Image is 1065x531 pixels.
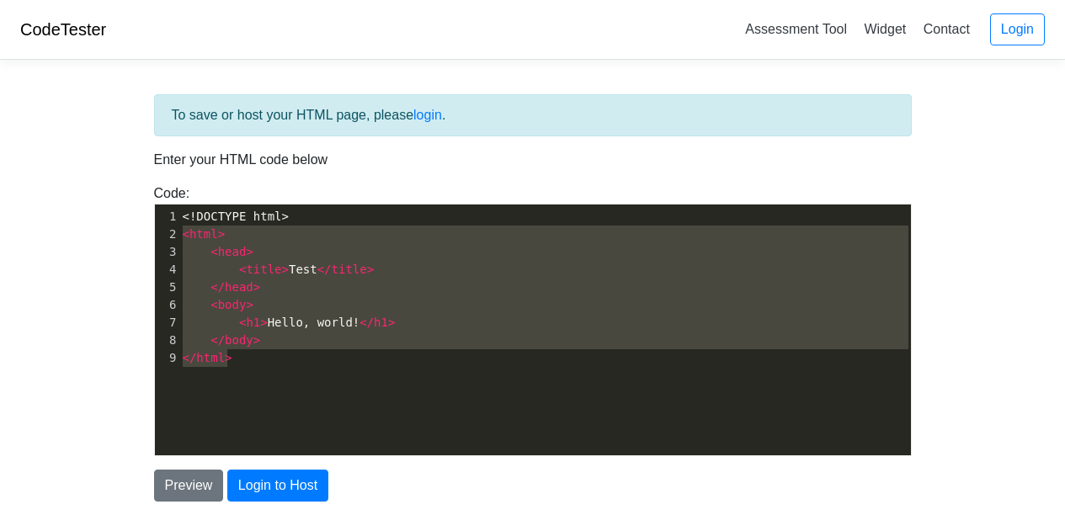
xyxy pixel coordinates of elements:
[210,298,217,311] span: <
[155,349,179,367] div: 9
[225,280,253,294] span: head
[155,226,179,243] div: 2
[196,351,225,364] span: html
[183,227,189,241] span: <
[141,183,924,456] div: Code:
[155,208,179,226] div: 1
[246,245,253,258] span: >
[154,150,912,170] p: Enter your HTML code below
[239,316,246,329] span: <
[155,261,179,279] div: 4
[225,333,253,347] span: body
[218,245,247,258] span: head
[210,280,225,294] span: </
[155,314,179,332] div: 7
[183,210,289,223] span: <!DOCTYPE html>
[183,316,396,329] span: Hello, world!
[367,263,374,276] span: >
[738,15,854,43] a: Assessment Tool
[210,245,217,258] span: <
[246,316,260,329] span: h1
[374,316,388,329] span: h1
[917,15,977,43] a: Contact
[246,263,281,276] span: title
[20,20,106,39] a: CodeTester
[183,263,375,276] span: Test
[154,470,224,502] button: Preview
[388,316,395,329] span: >
[227,470,328,502] button: Login to Host
[154,94,912,136] div: To save or host your HTML page, please .
[218,298,247,311] span: body
[253,333,260,347] span: >
[990,13,1045,45] a: Login
[155,243,179,261] div: 3
[239,263,246,276] span: <
[282,263,289,276] span: >
[155,332,179,349] div: 8
[218,227,225,241] span: >
[413,108,442,122] a: login
[225,351,232,364] span: >
[260,316,267,329] span: >
[857,15,913,43] a: Widget
[253,280,260,294] span: >
[183,351,197,364] span: </
[155,296,179,314] div: 6
[189,227,218,241] span: html
[155,279,179,296] div: 5
[210,333,225,347] span: </
[332,263,367,276] span: title
[359,316,374,329] span: </
[317,263,332,276] span: </
[246,298,253,311] span: >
